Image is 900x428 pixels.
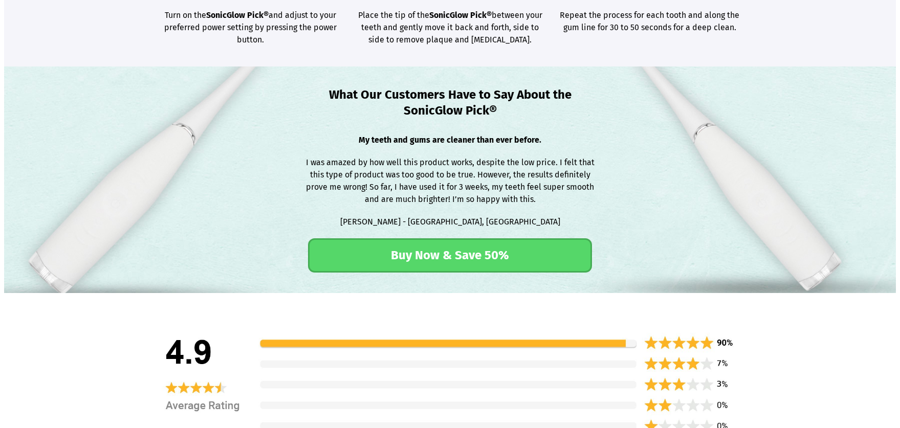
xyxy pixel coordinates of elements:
a: Buy Now & Save 50% [308,238,592,273]
p: Repeat the process for each tooth and along the gum line for 30 to 50 seconds for a deep clean. [555,4,744,34]
p: I was amazed by how well this product works, despite the low price. I felt that this type of prod... [300,156,600,216]
h1: What Our Customers Have to Say About the SonicGlow Pick® [300,87,600,134]
b: SonicGlow Pick® [429,10,492,20]
b: My teeth and gums are cleaner than ever before. [359,135,541,145]
p: Turn on the and adjust to your preferred power setting by pressing the power button. [156,4,345,46]
p: [PERSON_NAME] - [GEOGRAPHIC_DATA], [GEOGRAPHIC_DATA] [300,216,600,238]
b: SonicGlow Pick® [206,10,269,20]
p: Place the tip of the between your teeth and gently move it back and forth, side to side to remove... [356,4,545,46]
